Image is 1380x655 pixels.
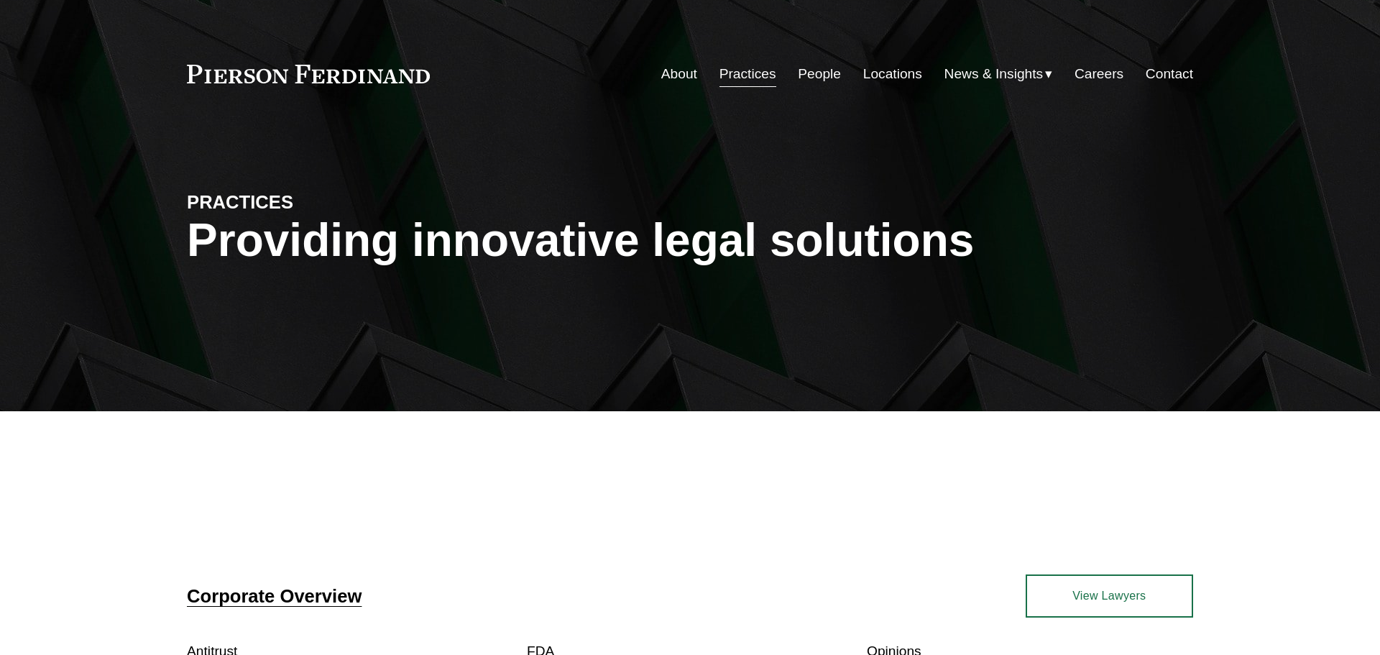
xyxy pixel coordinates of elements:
a: folder dropdown [944,60,1053,88]
h1: Providing innovative legal solutions [187,214,1193,267]
a: Corporate Overview [187,586,362,606]
a: View Lawyers [1026,574,1193,618]
a: Careers [1075,60,1123,88]
a: People [798,60,841,88]
a: Locations [863,60,922,88]
h4: PRACTICES [187,191,438,214]
a: Practices [719,60,776,88]
a: Contact [1146,60,1193,88]
a: About [661,60,697,88]
span: News & Insights [944,62,1044,87]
